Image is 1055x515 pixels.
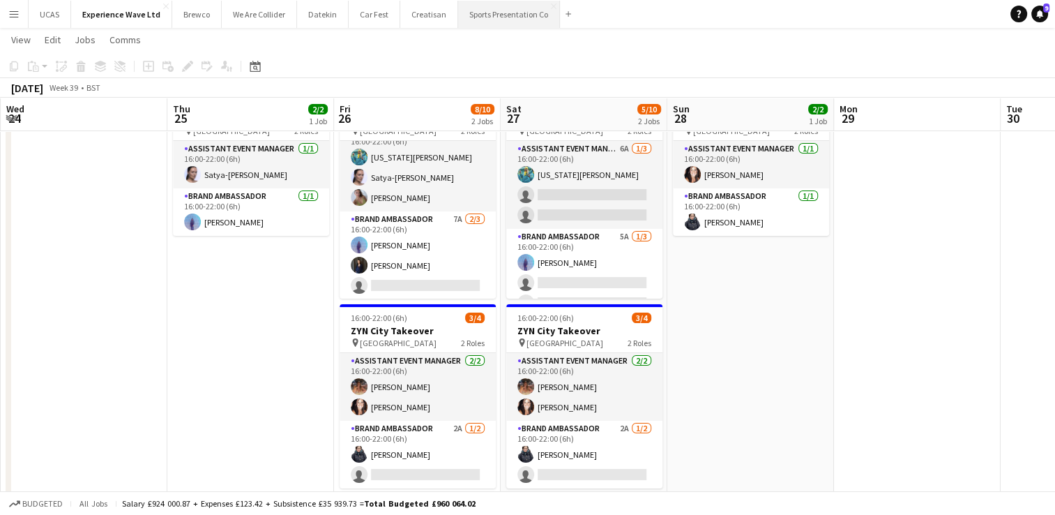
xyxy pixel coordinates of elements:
[351,313,407,323] span: 16:00-22:00 (6h)
[7,496,65,512] button: Budgeted
[340,211,496,299] app-card-role: Brand Ambassador7A2/316:00-22:00 (6h)[PERSON_NAME][PERSON_NAME]
[11,33,31,46] span: View
[638,116,660,126] div: 2 Jobs
[458,1,560,28] button: Sports Presentation Co
[349,1,400,28] button: Car Fest
[465,313,485,323] span: 3/4
[4,110,24,126] span: 24
[69,31,101,49] a: Jobs
[506,92,662,299] app-job-card: 16:00-22:00 (6h)2/6ZYN City Takeover [GEOGRAPHIC_DATA]2 RolesAssistant Event Manager6A1/316:00-22...
[809,116,827,126] div: 1 Job
[506,304,662,488] app-job-card: 16:00-22:00 (6h)3/4ZYN City Takeover [GEOGRAPHIC_DATA]2 RolesAssistant Event Manager2/216:00-22:0...
[471,116,494,126] div: 2 Jobs
[222,1,297,28] button: We Are Collider
[471,104,494,114] span: 8/10
[506,324,662,337] h3: ZYN City Takeover
[637,104,661,114] span: 5/10
[171,110,190,126] span: 25
[86,82,100,93] div: BST
[340,304,496,488] app-job-card: 16:00-22:00 (6h)3/4ZYN City Takeover [GEOGRAPHIC_DATA]2 RolesAssistant Event Manager2/216:00-22:0...
[840,103,858,115] span: Mon
[11,81,43,95] div: [DATE]
[837,110,858,126] span: 29
[75,33,96,46] span: Jobs
[77,498,110,509] span: All jobs
[1043,3,1049,13] span: 9
[340,103,351,115] span: Fri
[1004,110,1022,126] span: 30
[172,1,222,28] button: Brewco
[309,116,327,126] div: 1 Job
[173,103,190,115] span: Thu
[808,104,828,114] span: 2/2
[673,188,829,236] app-card-role: Brand Ambassador1/116:00-22:00 (6h)[PERSON_NAME]
[340,353,496,421] app-card-role: Assistant Event Manager2/216:00-22:00 (6h)[PERSON_NAME][PERSON_NAME]
[46,82,81,93] span: Week 39
[308,104,328,114] span: 2/2
[122,498,476,509] div: Salary £924 000.87 + Expenses £123.42 + Subsistence £35 939.73 =
[6,31,36,49] a: View
[400,1,458,28] button: Creatisan
[173,188,329,236] app-card-role: Brand Ambassador1/116:00-22:00 (6h)[PERSON_NAME]
[517,313,574,323] span: 16:00-22:00 (6h)
[340,421,496,488] app-card-role: Brand Ambassador2A1/216:00-22:00 (6h)[PERSON_NAME]
[29,1,71,28] button: UCAS
[45,33,61,46] span: Edit
[506,229,662,317] app-card-role: Brand Ambassador5A1/316:00-22:00 (6h)[PERSON_NAME]
[506,421,662,488] app-card-role: Brand Ambassador2A1/216:00-22:00 (6h)[PERSON_NAME]
[673,103,690,115] span: Sun
[506,141,662,229] app-card-role: Assistant Event Manager6A1/316:00-22:00 (6h)[US_STATE][PERSON_NAME]
[39,31,66,49] a: Edit
[1031,6,1048,22] a: 9
[364,498,476,509] span: Total Budgeted £960 064.02
[673,92,829,236] app-job-card: 16:00-22:00 (6h)2/2ZYN City Takeover [GEOGRAPHIC_DATA]2 RolesAssistant Event Manager1/116:00-22:0...
[506,353,662,421] app-card-role: Assistant Event Manager2/216:00-22:00 (6h)[PERSON_NAME][PERSON_NAME]
[337,110,351,126] span: 26
[673,141,829,188] app-card-role: Assistant Event Manager1/116:00-22:00 (6h)[PERSON_NAME]
[632,313,651,323] span: 3/4
[340,92,496,299] app-job-card: 16:00-22:00 (6h)5/6ZYN City Takeover [GEOGRAPHIC_DATA]2 RolesAssistant Event Manager3/316:00-22:0...
[104,31,146,49] a: Comms
[504,110,522,126] span: 27
[71,1,172,28] button: Experience Wave Ltd
[360,338,437,348] span: [GEOGRAPHIC_DATA]
[297,1,349,28] button: Datekin
[461,338,485,348] span: 2 Roles
[628,338,651,348] span: 2 Roles
[173,92,329,236] app-job-card: 16:00-22:00 (6h)2/2ZYN City Takeover [GEOGRAPHIC_DATA]2 RolesAssistant Event Manager1/116:00-22:0...
[6,103,24,115] span: Wed
[671,110,690,126] span: 28
[340,124,496,211] app-card-role: Assistant Event Manager3/316:00-22:00 (6h)[US_STATE][PERSON_NAME]Satya-[PERSON_NAME][PERSON_NAME]
[340,324,496,337] h3: ZYN City Takeover
[1006,103,1022,115] span: Tue
[109,33,141,46] span: Comms
[506,103,522,115] span: Sat
[22,499,63,509] span: Budgeted
[526,338,603,348] span: [GEOGRAPHIC_DATA]
[173,141,329,188] app-card-role: Assistant Event Manager1/116:00-22:00 (6h)Satya-[PERSON_NAME]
